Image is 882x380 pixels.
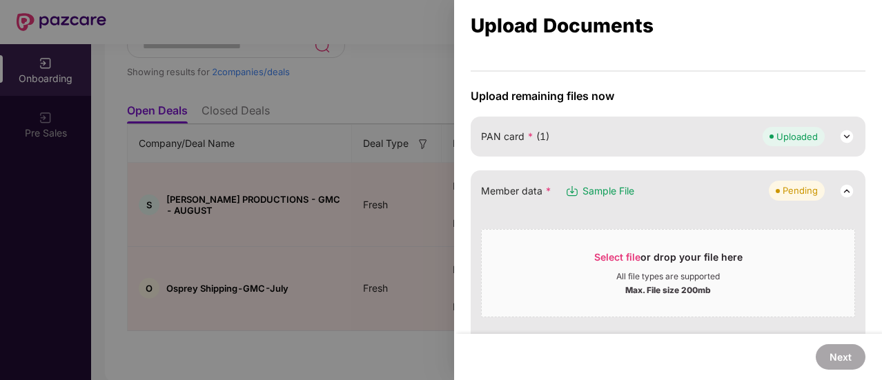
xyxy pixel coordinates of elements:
span: Sample File [582,183,634,199]
button: Next [816,344,865,370]
img: svg+xml;base64,PHN2ZyB3aWR0aD0iMjQiIGhlaWdodD0iMjQiIHZpZXdCb3g9IjAgMCAyNCAyNCIgZmlsbD0ibm9uZSIgeG... [839,128,855,145]
span: Upload remaining files now [471,89,865,103]
span: PAN card (1) [481,129,549,144]
div: Max. File size 200mb [625,282,711,296]
div: Uploaded [776,130,818,143]
div: or drop your file here [594,250,743,271]
span: Select file [594,251,640,263]
div: All file types are supported [616,271,720,282]
div: Pending [783,183,818,197]
img: svg+xml;base64,PHN2ZyB3aWR0aD0iMTYiIGhlaWdodD0iMTciIHZpZXdCb3g9IjAgMCAxNiAxNyIgZmlsbD0ibm9uZSIgeG... [565,184,579,198]
div: Upload Documents [471,18,865,33]
img: svg+xml;base64,PHN2ZyB3aWR0aD0iMjQiIGhlaWdodD0iMjQiIHZpZXdCb3g9IjAgMCAyNCAyNCIgZmlsbD0ibm9uZSIgeG... [839,183,855,199]
span: Select fileor drop your file hereAll file types are supportedMax. File size 200mb [482,240,854,306]
span: Member data [481,183,551,199]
